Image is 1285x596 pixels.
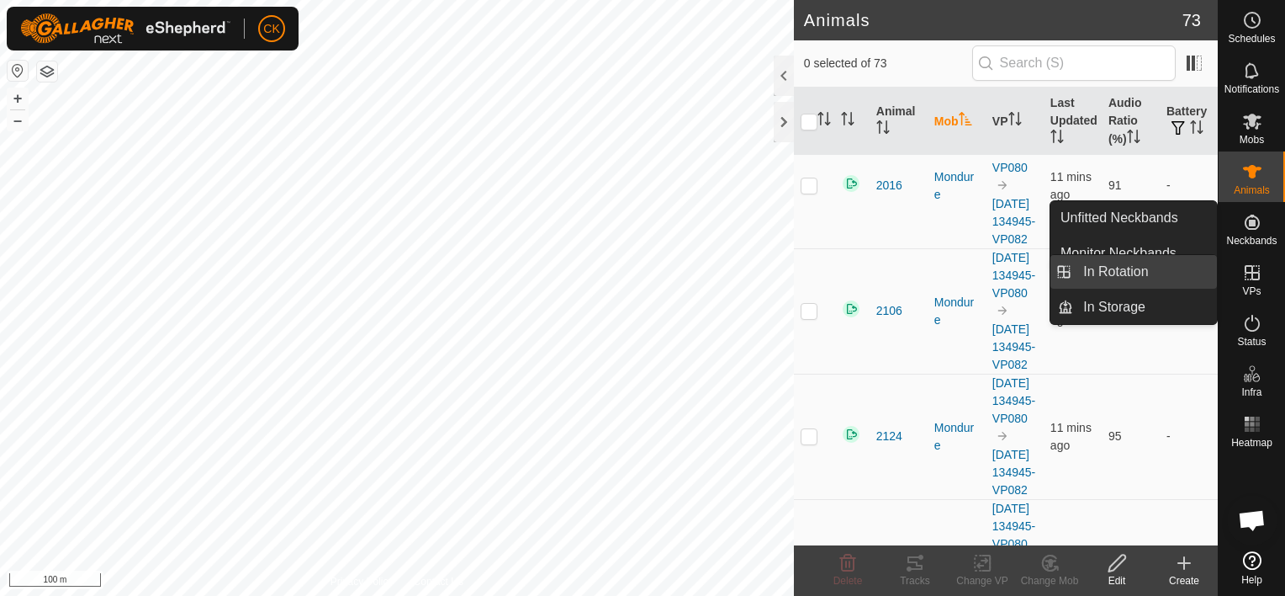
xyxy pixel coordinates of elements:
div: Change VP [949,573,1016,588]
p-sorticon: Activate to sort [817,114,831,128]
span: CK [263,20,279,38]
p-sorticon: Activate to sort [876,123,890,136]
button: Map Layers [37,61,57,82]
span: Notifications [1224,84,1279,94]
span: Unfitted Neckbands [1060,208,1178,228]
span: 2016 [876,177,902,194]
span: 95 [1108,429,1122,443]
button: + [8,88,28,109]
th: Animal [870,88,928,156]
span: Delete [833,575,863,587]
p-sorticon: Activate to sort [959,114,972,128]
th: Mob [928,88,986,156]
span: 2124 [876,428,902,445]
button: Reset Map [8,61,28,81]
span: Neckbands [1226,236,1277,246]
img: to [996,304,1009,317]
th: Audio Ratio (%) [1102,88,1160,156]
div: Tracks [881,573,949,588]
span: In Storage [1083,297,1145,317]
p-sorticon: Activate to sort [1190,123,1203,136]
p-sorticon: Activate to sort [1050,132,1064,146]
a: [DATE] 134945-VP080 [992,502,1035,551]
p-sorticon: Activate to sort [841,114,854,128]
li: In Storage [1050,290,1217,324]
td: - [1160,123,1218,248]
li: In Rotation [1050,255,1217,289]
a: [DATE] 134945-VP080 [992,251,1035,300]
span: Help [1241,575,1262,585]
span: VPs [1242,286,1261,296]
div: Change Mob [1016,573,1083,588]
a: In Storage [1073,290,1217,324]
span: Heatmap [1231,438,1272,448]
a: [DATE] 134945-VP082 [992,197,1035,246]
span: 2106 [876,302,902,320]
td: - [1160,374,1218,499]
span: 0 selected of 73 [804,55,972,72]
div: Mondure [934,294,979,329]
a: Help [1219,545,1285,592]
button: – [8,110,28,130]
span: 15 Oct 2025, 6:23 pm [1050,421,1092,452]
a: Privacy Policy [331,574,394,589]
span: Mobs [1240,135,1264,145]
img: Gallagher Logo [20,13,230,44]
a: Monitor Neckbands [1050,237,1217,270]
img: to [996,429,1009,443]
span: Status [1237,337,1266,347]
img: returning on [841,173,861,194]
a: [DATE] 134945-VP080 [992,125,1035,174]
h2: Animals [804,10,1182,30]
th: Battery [1160,88,1218,156]
span: 73 [1182,8,1201,33]
a: Contact Us [414,574,463,589]
div: Edit [1083,573,1150,588]
a: In Rotation [1073,255,1217,289]
span: 15 Oct 2025, 6:24 pm [1050,170,1092,201]
img: to [996,178,1009,192]
a: Unfitted Neckbands [1050,201,1217,235]
a: [DATE] 134945-VP082 [992,322,1035,371]
div: Create [1150,573,1218,588]
th: VP [986,88,1044,156]
span: 15 Oct 2025, 6:24 pm [1050,295,1092,327]
div: Open chat [1227,495,1277,545]
span: Schedules [1228,34,1275,44]
a: [DATE] 134945-VP082 [992,448,1035,497]
span: In Rotation [1083,262,1148,282]
span: Infra [1241,387,1261,397]
div: Mondure [934,419,979,455]
div: Mondure [934,545,979,580]
span: Animals [1234,185,1270,195]
span: Monitor Neckbands [1060,243,1177,263]
p-sorticon: Activate to sort [1127,132,1140,146]
th: Last Updated [1044,88,1102,156]
img: returning on [841,299,861,319]
input: Search (S) [972,45,1176,81]
span: 91 [1108,178,1122,192]
a: [DATE] 134945-VP080 [992,376,1035,425]
img: returning on [841,424,861,444]
p-sorticon: Activate to sort [1008,114,1022,128]
div: Mondure [934,168,979,204]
